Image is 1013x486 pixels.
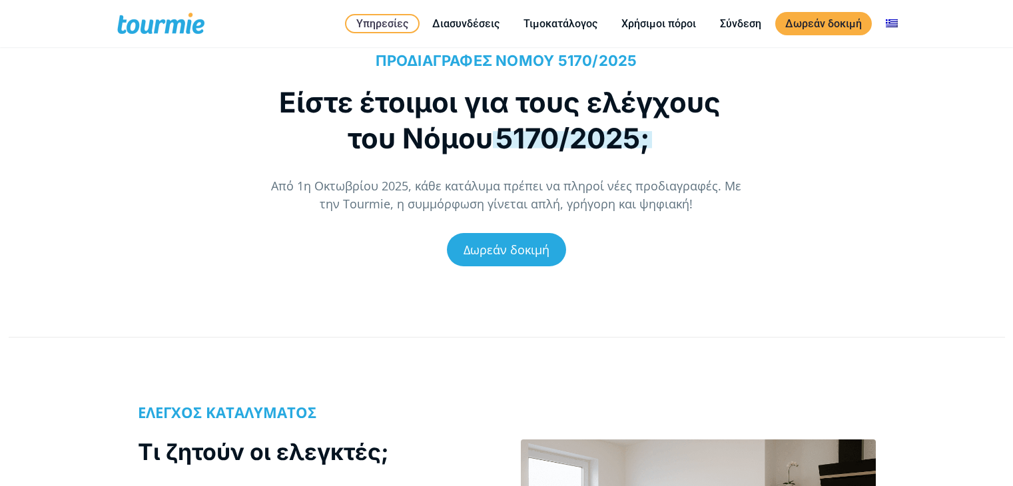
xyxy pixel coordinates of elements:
[265,177,748,213] p: Από 1η Οκτωβρίου 2025, κάθε κατάλυμα πρέπει να πληροί νέες προδιαγραφές. Με την Tourmie, η συμμόρ...
[376,52,637,69] span: ΠΡΟΔΙΑΓΡΑΦΕΣ ΝΟΜΟΥ 5170/2025
[265,85,735,156] h1: Είστε έτοιμοι για τους ελέγχους του Νόμου
[345,14,420,33] a: Υπηρεσίες
[493,121,652,155] span: 5170/2025;
[876,15,908,32] a: Αλλαγή σε
[775,12,872,35] a: Δωρεάν δοκιμή
[447,233,566,266] a: Δωρεάν δοκιμή
[138,436,493,467] h2: Τι ζητούν οι ελεγκτές;
[513,15,607,32] a: Τιμοκατάλογος
[422,15,509,32] a: Διασυνδέσεις
[710,15,771,32] a: Σύνδεση
[611,15,706,32] a: Χρήσιμοι πόροι
[138,402,316,422] b: ΕΛΕΓΧΟΣ ΚΑΤΑΛΥΜΑΤΟΣ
